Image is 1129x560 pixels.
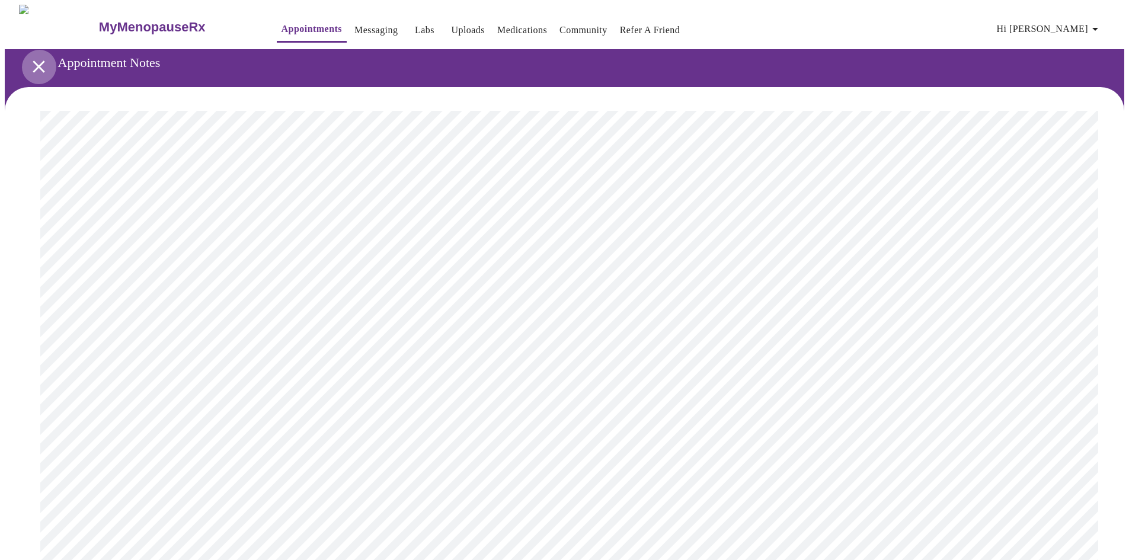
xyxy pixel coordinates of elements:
[354,22,398,39] a: Messaging
[405,18,443,42] button: Labs
[350,18,402,42] button: Messaging
[451,22,485,39] a: Uploads
[559,22,607,39] a: Community
[97,7,252,48] a: MyMenopauseRx
[997,21,1102,37] span: Hi [PERSON_NAME]
[99,20,206,35] h3: MyMenopauseRx
[555,18,612,42] button: Community
[615,18,685,42] button: Refer a Friend
[21,49,56,84] button: open drawer
[282,21,342,37] a: Appointments
[620,22,680,39] a: Refer a Friend
[19,5,97,49] img: MyMenopauseRx Logo
[992,17,1107,41] button: Hi [PERSON_NAME]
[415,22,434,39] a: Labs
[497,22,547,39] a: Medications
[492,18,552,42] button: Medications
[446,18,490,42] button: Uploads
[58,55,1063,71] h3: Appointment Notes
[277,17,347,43] button: Appointments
